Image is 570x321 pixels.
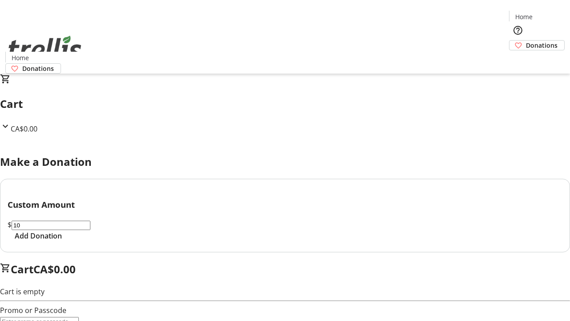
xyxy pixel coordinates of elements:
button: Help [509,21,527,39]
button: Cart [509,50,527,68]
h3: Custom Amount [8,198,562,211]
span: Donations [526,41,558,50]
a: Donations [509,40,565,50]
input: Donation Amount [12,221,90,230]
a: Donations [5,63,61,74]
a: Home [509,12,538,21]
span: CA$0.00 [11,124,37,134]
span: CA$0.00 [33,262,76,276]
span: $ [8,220,12,230]
span: Add Donation [15,230,62,241]
a: Home [6,53,34,62]
span: Donations [22,64,54,73]
span: Home [515,12,533,21]
span: Home [12,53,29,62]
button: Add Donation [8,230,69,241]
img: Orient E2E Organization eZL6tGAG7r's Logo [5,26,85,70]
